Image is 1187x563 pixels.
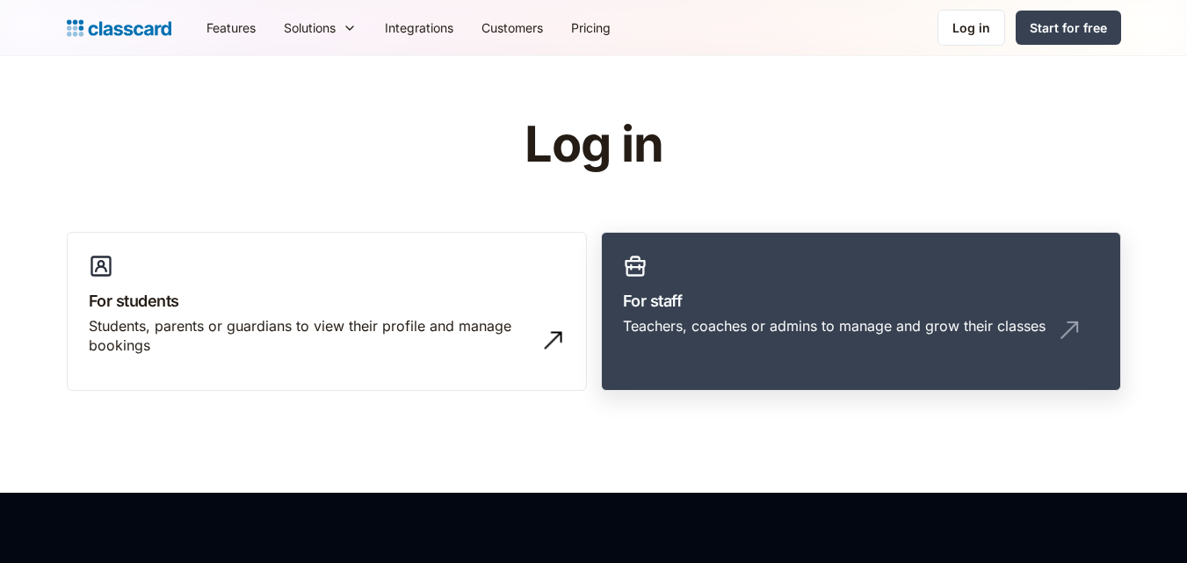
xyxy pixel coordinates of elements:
[937,10,1005,46] a: Log in
[557,8,625,47] a: Pricing
[1030,18,1107,37] div: Start for free
[623,316,1046,336] div: Teachers, coaches or admins to manage and grow their classes
[371,8,467,47] a: Integrations
[270,8,371,47] div: Solutions
[1016,11,1121,45] a: Start for free
[284,18,336,37] div: Solutions
[467,8,557,47] a: Customers
[89,316,530,356] div: Students, parents or guardians to view their profile and manage bookings
[601,232,1121,392] a: For staffTeachers, coaches or admins to manage and grow their classes
[67,232,587,392] a: For studentsStudents, parents or guardians to view their profile and manage bookings
[192,8,270,47] a: Features
[89,289,565,313] h3: For students
[952,18,990,37] div: Log in
[67,16,171,40] a: home
[315,118,872,172] h1: Log in
[623,289,1099,313] h3: For staff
